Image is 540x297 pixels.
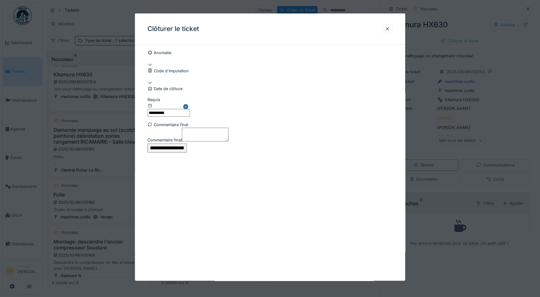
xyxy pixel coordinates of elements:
[183,97,190,117] button: Close
[147,68,393,74] div: Code d'imputation
[147,50,393,56] div: Anomalie
[147,86,393,92] div: Date de clôture
[147,25,199,33] h3: Clôturer le ticket
[147,137,182,143] label: Commentaire final
[147,97,190,103] div: Requis
[147,122,393,128] div: Commentaire final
